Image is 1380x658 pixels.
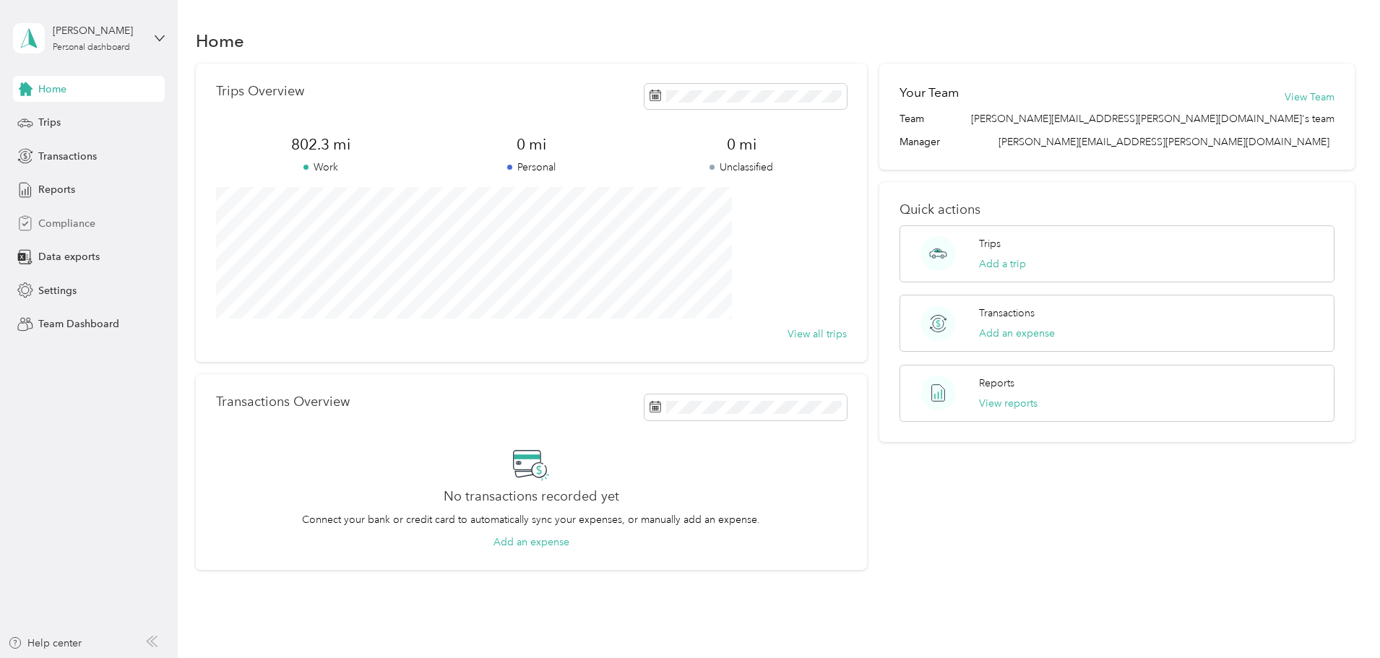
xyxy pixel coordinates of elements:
[38,82,66,97] span: Home
[426,160,637,175] p: Personal
[216,134,426,155] span: 802.3 mi
[900,111,924,126] span: Team
[38,149,97,164] span: Transactions
[900,84,959,102] h2: Your Team
[979,376,1014,391] p: Reports
[216,160,426,175] p: Work
[1299,577,1380,658] iframe: Everlance-gr Chat Button Frame
[38,216,95,231] span: Compliance
[493,534,569,550] button: Add an expense
[53,23,143,38] div: [PERSON_NAME]
[1285,90,1334,105] button: View Team
[637,160,847,175] p: Unclassified
[979,236,1001,251] p: Trips
[38,283,77,298] span: Settings
[979,306,1035,321] p: Transactions
[444,489,619,504] h2: No transactions recorded yet
[979,326,1055,341] button: Add an expense
[196,33,244,48] h1: Home
[979,396,1038,411] button: View reports
[788,326,847,342] button: View all trips
[302,512,760,527] p: Connect your bank or credit card to automatically sync your expenses, or manually add an expense.
[900,134,940,150] span: Manager
[38,316,119,332] span: Team Dashboard
[900,202,1334,217] p: Quick actions
[216,84,304,99] p: Trips Overview
[53,43,130,52] div: Personal dashboard
[999,136,1329,148] span: [PERSON_NAME][EMAIL_ADDRESS][PERSON_NAME][DOMAIN_NAME]
[637,134,847,155] span: 0 mi
[971,111,1334,126] span: [PERSON_NAME][EMAIL_ADDRESS][PERSON_NAME][DOMAIN_NAME]'s team
[38,182,75,197] span: Reports
[38,115,61,130] span: Trips
[38,249,100,264] span: Data exports
[8,636,82,651] button: Help center
[426,134,637,155] span: 0 mi
[216,394,350,410] p: Transactions Overview
[979,256,1026,272] button: Add a trip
